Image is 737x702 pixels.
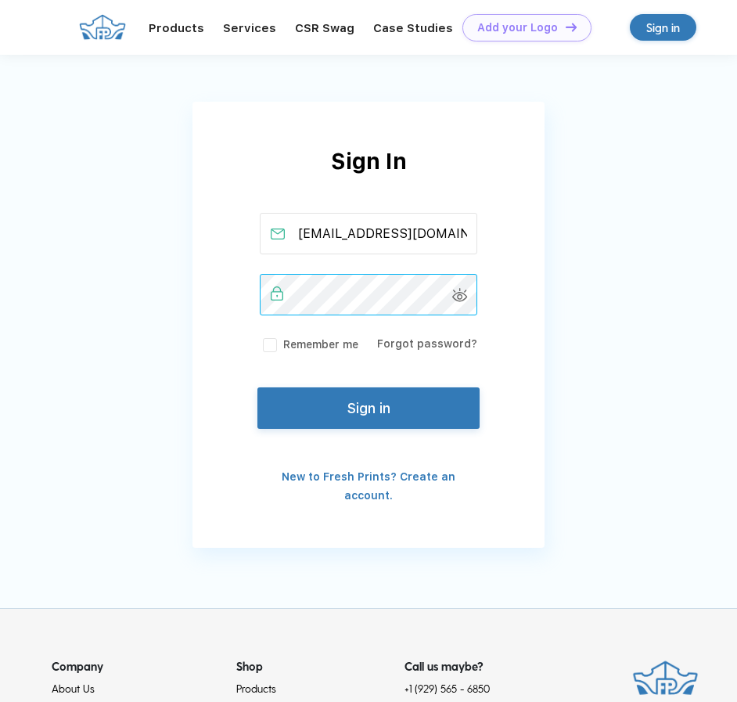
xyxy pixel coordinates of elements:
a: Products [149,21,204,35]
div: Add your Logo [477,21,558,34]
img: DT [566,23,577,31]
div: Sign In [192,145,545,213]
img: show_password.svg [452,288,468,302]
a: About Us [52,682,95,695]
div: Company [52,657,237,675]
a: New to Fresh Prints? Create an account. [282,470,455,502]
button: Sign in [257,387,480,429]
img: FP-CROWN.png [79,14,126,40]
div: Sign in [646,19,680,37]
div: Call us maybe? [404,657,505,675]
label: Remember me [260,337,358,353]
a: Sign in [630,14,696,41]
a: Products [236,682,276,695]
input: Email [260,213,478,254]
img: email_active.svg [271,229,285,239]
img: password_active.svg [271,286,283,301]
a: +1 (929) 565 - 6850 [404,681,490,697]
div: Shop [236,657,404,675]
a: Forgot password? [377,337,477,350]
